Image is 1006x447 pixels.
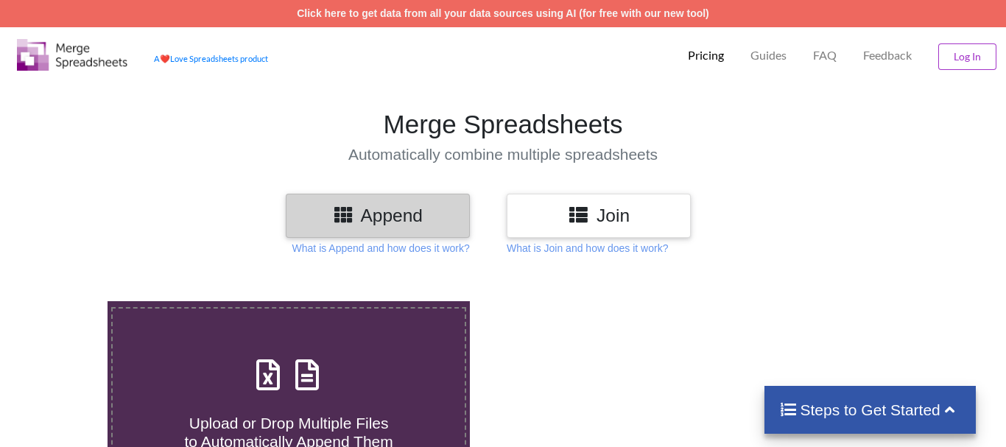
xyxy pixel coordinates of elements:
[160,54,170,63] span: heart
[938,43,996,70] button: Log In
[292,241,470,256] p: What is Append and how does it work?
[297,205,459,226] h3: Append
[863,49,912,61] span: Feedback
[518,205,680,226] h3: Join
[779,401,961,419] h4: Steps to Get Started
[297,7,709,19] a: Click here to get data from all your data sources using AI (for free with our new tool)
[688,48,724,63] p: Pricing
[507,241,668,256] p: What is Join and how does it work?
[17,39,127,71] img: Logo.png
[154,54,268,63] a: AheartLove Spreadsheets product
[750,48,787,63] p: Guides
[813,48,837,63] p: FAQ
